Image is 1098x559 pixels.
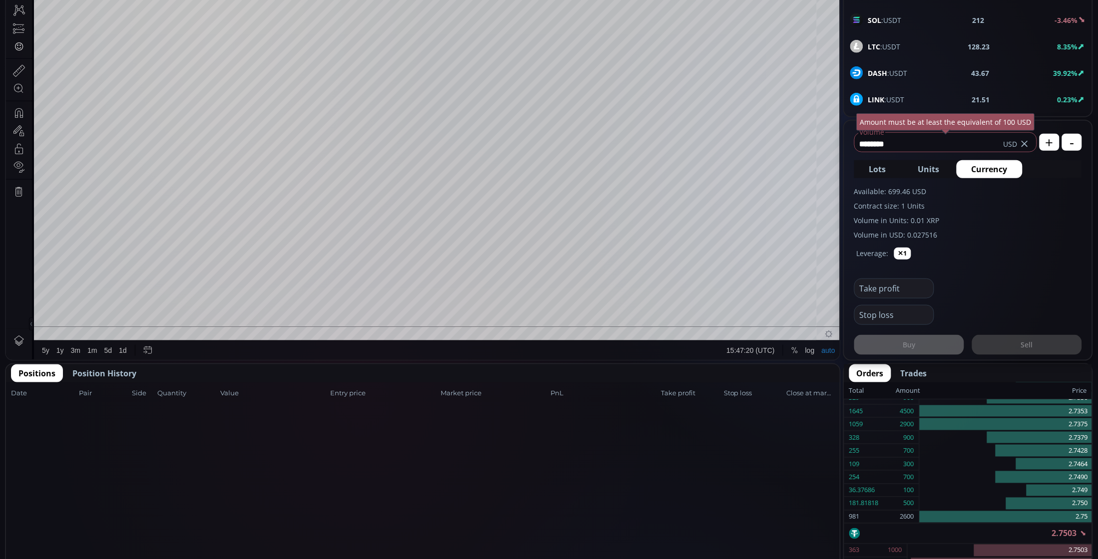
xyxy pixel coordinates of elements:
div: 1 [49,23,59,32]
div: 300 [904,458,914,471]
div: 2.757 [118,24,134,32]
b: DASH [868,68,888,78]
div: Toggle Auto Scale [812,432,833,451]
div: O [112,24,118,32]
div: 5y [36,438,43,446]
span: :USDT [868,68,908,78]
span: USD [1004,139,1018,149]
div: 254 [849,471,860,484]
button: 15:47:20 (UTC) [717,432,772,451]
b: LTC [868,42,881,51]
div: 5d [98,438,106,446]
span: Position History [72,367,136,379]
button: Positions [11,364,63,382]
div: 4500 [900,405,914,418]
div: Toggle Log Scale [796,432,812,451]
div: 2.758 [142,24,159,32]
div: Indicators [187,5,218,13]
div: 2.750 [166,24,182,32]
div: 1d [113,438,121,446]
div: Market open [95,23,104,32]
div: C [185,24,190,32]
div: 2.7503 [908,544,1092,558]
div: auto [816,438,829,446]
span: Entry price [331,388,438,398]
span: 15:47:20 (UTC) [721,438,769,446]
div: 2.750 [920,497,1092,511]
b: 128.23 [968,41,990,52]
span: Value [220,388,328,398]
div: 981 [849,511,860,524]
span: Date [11,388,76,398]
div: 2.7379 [920,431,1092,445]
div: 3m [65,438,74,446]
div: log [799,438,809,446]
div: 2.7490 [920,471,1092,484]
div: 2900 [900,418,914,431]
div: 255 [849,444,860,457]
div: 216.166K [58,36,86,43]
div: 2.7353 [920,405,1092,418]
span: :USDT [868,94,905,105]
div: Volume [32,36,54,43]
b: 43.67 [972,68,990,78]
label: Volume in Units: 0.01 XRP [854,215,1082,226]
button: Orders [849,364,891,382]
div: Go to [134,432,150,451]
button: ✕1 [894,248,911,260]
div: 1m [81,438,91,446]
div: 2.7503 [844,524,1092,544]
button: Position History [65,364,144,382]
b: 39.92% [1054,68,1078,78]
label: Leverage: [857,248,889,259]
span: Lots [869,163,886,175]
div: 2.7428 [920,444,1092,458]
b: SOL [868,15,882,25]
span: Take profit [661,388,721,398]
div: 328 [849,431,860,444]
span: Trades [901,367,927,379]
span: Close at market [787,388,835,398]
div: 1645 [849,405,863,418]
div: 36.37686 [849,484,875,497]
div: Total [849,384,896,397]
label: Contract size: 1 Units [854,201,1082,211]
span: Positions [18,367,55,379]
span: Units [918,163,940,175]
div: 2600 [900,511,914,524]
div: XRP [32,23,49,32]
b: 21.51 [972,94,990,105]
span: Side [132,388,154,398]
button: - [1062,134,1082,151]
b: -3.46% [1055,15,1078,25]
button: + [1040,134,1060,151]
div: Amount must be at least the equivalent of 100 USD [857,113,1035,131]
div: 2.7375 [920,418,1092,431]
b: LINK [868,95,885,104]
div: L [162,24,166,32]
span: Orders [857,367,884,379]
div: Price [921,384,1087,397]
label: Available: 699.46 USD [854,186,1082,197]
div: 2.750 [190,24,207,32]
span: :USDT [868,41,901,52]
div: 181.81818 [849,497,879,510]
span: Market price [441,388,548,398]
div: 700 [904,471,914,484]
div: 1000 [888,544,902,557]
button: Lots [854,160,901,178]
div: Amount [896,384,921,397]
b: 212 [973,15,985,25]
div: 109 [849,458,860,471]
div: −0.007 (−0.25%) [210,24,258,32]
div:  [9,133,17,143]
div: 500 [904,497,914,510]
b: 8.35% [1058,42,1078,51]
div: Compare [135,5,164,13]
div: 900 [904,431,914,444]
span: Currency [972,163,1008,175]
div: 1059 [849,418,863,431]
div: 1 m [83,5,93,13]
label: Volume in USD: 0.027516 [854,230,1082,240]
div: Hide Drawings Toolbar [23,409,27,422]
